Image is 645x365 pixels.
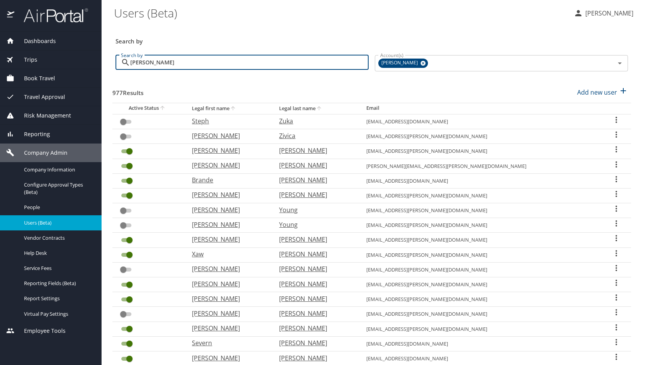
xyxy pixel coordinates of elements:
span: Risk Management [14,111,71,120]
span: Report Settings [24,295,92,302]
td: [EMAIL_ADDRESS][PERSON_NAME][DOMAIN_NAME] [360,247,601,262]
span: Book Travel [14,74,55,83]
th: Legal first name [186,103,273,114]
p: Young [279,205,351,215]
th: Email [360,103,601,114]
span: Service Fees [24,265,92,272]
input: Search by name or email [130,55,369,70]
td: [EMAIL_ADDRESS][PERSON_NAME][DOMAIN_NAME] [360,129,601,144]
p: Zivica [279,131,351,140]
span: Employee Tools [14,327,66,335]
p: Zuka [279,116,351,126]
button: sort [159,105,167,112]
span: Users (Beta) [24,219,92,227]
td: [EMAIL_ADDRESS][PERSON_NAME][DOMAIN_NAME] [360,307,601,322]
td: [PERSON_NAME][EMAIL_ADDRESS][PERSON_NAME][DOMAIN_NAME] [360,159,601,173]
span: Company Admin [14,149,67,157]
p: [PERSON_NAME] [279,264,351,273]
span: Reporting [14,130,50,138]
span: Travel Approval [14,93,65,101]
p: [PERSON_NAME] [192,323,264,333]
p: [PERSON_NAME] [279,309,351,318]
p: [PERSON_NAME] [192,146,264,155]
td: [EMAIL_ADDRESS][PERSON_NAME][DOMAIN_NAME] [360,188,601,203]
p: [PERSON_NAME] [192,190,264,199]
p: [PERSON_NAME] [279,353,351,363]
p: Steph [192,116,264,126]
p: [PERSON_NAME] [279,235,351,244]
th: Active Status [112,103,186,114]
p: [PERSON_NAME] [192,294,264,303]
p: [PERSON_NAME] [192,309,264,318]
p: [PERSON_NAME] [279,294,351,303]
p: [PERSON_NAME] [192,264,264,273]
td: [EMAIL_ADDRESS][DOMAIN_NAME] [360,336,601,351]
p: [PERSON_NAME] [192,131,264,140]
button: sort [316,105,323,112]
p: [PERSON_NAME] [192,235,264,244]
p: Severn [192,338,264,348]
td: [EMAIL_ADDRESS][PERSON_NAME][DOMAIN_NAME] [360,144,601,159]
td: [EMAIL_ADDRESS][PERSON_NAME][DOMAIN_NAME] [360,218,601,233]
p: [PERSON_NAME] [192,205,264,215]
p: [PERSON_NAME] [192,279,264,289]
p: [PERSON_NAME] [279,338,351,348]
td: [EMAIL_ADDRESS][DOMAIN_NAME] [360,114,601,129]
span: Configure Approval Types (Beta) [24,181,92,196]
span: Virtual Pay Settings [24,310,92,318]
h3: Search by [116,32,628,46]
span: Company Information [24,166,92,173]
span: Dashboards [14,37,56,45]
td: [EMAIL_ADDRESS][PERSON_NAME][DOMAIN_NAME] [360,292,601,307]
p: [PERSON_NAME] [279,279,351,289]
td: [EMAIL_ADDRESS][PERSON_NAME][DOMAIN_NAME] [360,233,601,247]
p: [PERSON_NAME] [279,175,351,185]
span: Reporting Fields (Beta) [24,280,92,287]
span: Vendor Contracts [24,234,92,242]
p: Add new user [577,88,617,97]
div: [PERSON_NAME] [378,59,428,68]
p: [PERSON_NAME] [279,146,351,155]
button: Open [614,58,625,69]
img: airportal-logo.png [15,8,88,23]
p: Young [279,220,351,229]
p: [PERSON_NAME] [192,353,264,363]
button: Add new user [574,84,631,101]
h3: 977 Results [112,84,143,97]
p: [PERSON_NAME] [192,220,264,229]
p: Xaw [192,249,264,259]
td: [EMAIL_ADDRESS][PERSON_NAME][DOMAIN_NAME] [360,203,601,218]
p: [PERSON_NAME] [279,161,351,170]
button: sort [229,105,237,112]
span: Help Desk [24,249,92,257]
td: [EMAIL_ADDRESS][PERSON_NAME][DOMAIN_NAME] [360,322,601,336]
span: [PERSON_NAME] [378,59,423,67]
p: Brande [192,175,264,185]
th: Legal last name [273,103,360,114]
td: [EMAIL_ADDRESS][DOMAIN_NAME] [360,173,601,188]
p: [PERSON_NAME] [192,161,264,170]
img: icon-airportal.png [7,8,15,23]
span: People [24,204,92,211]
span: Trips [14,55,37,64]
button: [PERSON_NAME] [571,6,636,20]
h1: Users (Beta) [114,1,567,25]
p: [PERSON_NAME] [279,249,351,259]
p: [PERSON_NAME] [279,323,351,333]
p: [PERSON_NAME] [583,9,633,18]
td: [EMAIL_ADDRESS][PERSON_NAME][DOMAIN_NAME] [360,262,601,277]
td: [EMAIL_ADDRESS][PERSON_NAME][DOMAIN_NAME] [360,277,601,292]
p: [PERSON_NAME] [279,190,351,199]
